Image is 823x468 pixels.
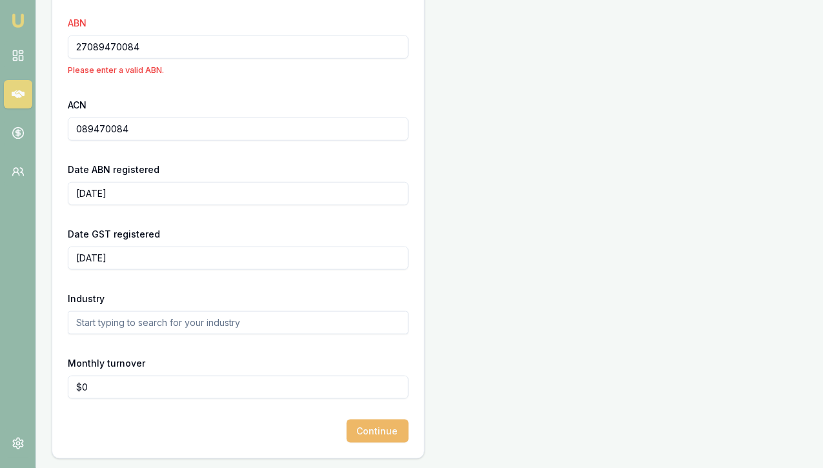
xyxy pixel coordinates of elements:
[68,182,409,205] input: YYYY-MM-DD
[10,13,26,28] img: emu-icon-u.png
[68,293,105,304] label: Industry
[68,64,409,76] p: Please enter a valid ABN.
[68,311,409,334] input: Start typing to search for your industry
[68,17,86,28] label: ABN
[68,376,409,399] input: $
[68,99,86,110] label: ACN
[347,420,409,443] button: Continue
[68,164,159,175] label: Date ABN registered
[68,247,409,270] input: YYYY-MM-DD
[68,229,160,239] label: Date GST registered
[68,358,145,369] label: Monthly turnover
